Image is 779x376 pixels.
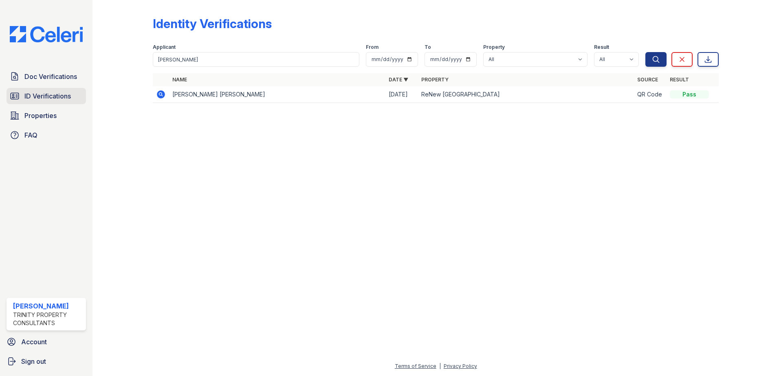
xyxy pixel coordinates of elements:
[421,77,449,83] a: Property
[670,90,709,98] div: Pass
[418,86,634,103] td: ReNew [GEOGRAPHIC_DATA]
[21,356,46,366] span: Sign out
[153,44,176,50] label: Applicant
[7,107,86,124] a: Properties
[24,72,77,81] span: Doc Verifications
[389,77,408,83] a: Date ▼
[13,301,83,311] div: [PERSON_NAME]
[594,44,609,50] label: Result
[24,111,57,120] span: Properties
[13,311,83,327] div: Trinity Property Consultants
[7,127,86,143] a: FAQ
[425,44,431,50] label: To
[670,77,689,83] a: Result
[7,68,86,85] a: Doc Verifications
[24,130,37,140] span: FAQ
[24,91,71,101] span: ID Verifications
[172,77,187,83] a: Name
[439,363,441,369] div: |
[3,353,89,369] a: Sign out
[21,337,47,347] span: Account
[444,363,477,369] a: Privacy Policy
[153,52,359,67] input: Search by name or phone number
[3,26,89,42] img: CE_Logo_Blue-a8612792a0a2168367f1c8372b55b34899dd931a85d93a1a3d3e32e68fde9ad4.png
[634,86,667,103] td: QR Code
[395,363,436,369] a: Terms of Service
[637,77,658,83] a: Source
[385,86,418,103] td: [DATE]
[3,334,89,350] a: Account
[366,44,378,50] label: From
[7,88,86,104] a: ID Verifications
[153,16,272,31] div: Identity Verifications
[169,86,385,103] td: [PERSON_NAME] [PERSON_NAME]
[483,44,505,50] label: Property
